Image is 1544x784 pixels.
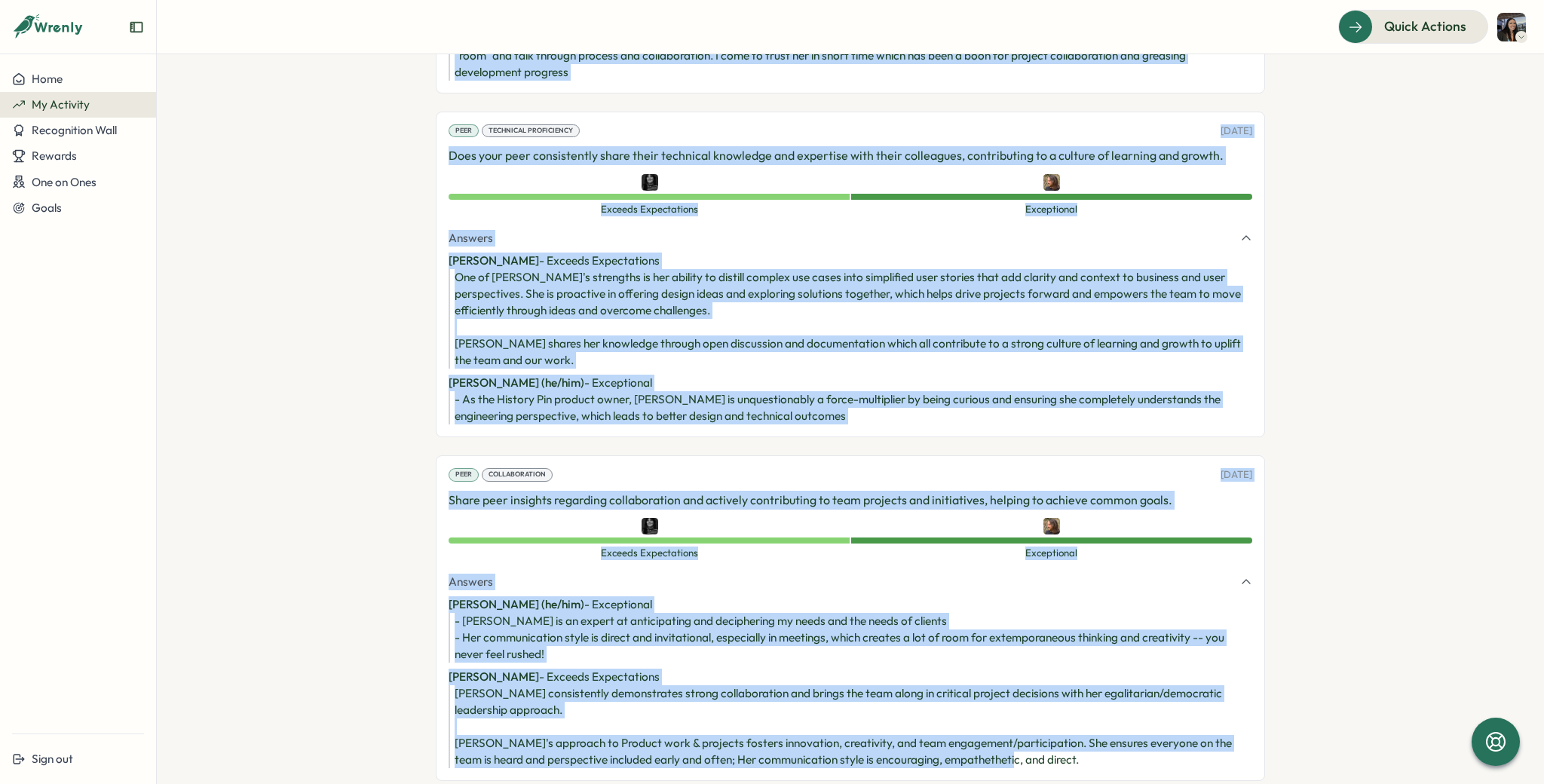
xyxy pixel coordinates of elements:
[455,269,1252,369] div: One of [PERSON_NAME]'s strengths is her ability to distill complex use cases into simplified user...
[1497,13,1526,41] img: Ashley Jessen
[482,124,580,138] div: Technical Proficiency
[642,518,658,534] img: Vic de Aranzeta
[1221,468,1252,482] p: [DATE]
[642,174,658,191] img: Vic de Aranzeta
[482,468,553,482] div: Collaboration
[449,596,1252,613] p: - Exceptional
[449,253,539,268] span: [PERSON_NAME]
[1043,174,1060,191] img: Ross Chapman (he/him)
[129,20,144,35] button: Expand sidebar
[449,253,1252,269] p: - Exceeds Expectations
[449,574,493,590] span: Answers
[449,597,584,611] span: [PERSON_NAME] (he/him)
[449,203,850,216] span: Exceeds Expectations
[850,547,1252,560] span: Exceptional
[449,230,1252,247] button: Answers
[449,468,479,482] div: Peer
[455,613,1252,663] div: - [PERSON_NAME] is an expert at anticipating and deciphering my needs and the needs of clients - ...
[449,669,1252,685] p: - Exceeds Expectations
[32,149,77,163] span: Rewards
[455,31,1252,81] div: - [PERSON_NAME] and I established early on that we are committed to our long-term success as a te...
[455,391,1252,424] div: - As the History Pin product owner, [PERSON_NAME] is unquestionably a force-multiplier by being c...
[1043,518,1060,534] img: Ross Chapman (he/him)
[449,574,1252,590] button: Answers
[449,547,850,560] span: Exceeds Expectations
[449,124,479,138] div: Peer
[32,175,96,189] span: One on Ones
[1338,10,1488,43] button: Quick Actions
[32,123,117,137] span: Recognition Wall
[449,669,539,684] span: [PERSON_NAME]
[1384,17,1466,36] span: Quick Actions
[32,752,73,766] span: Sign out
[449,230,493,247] span: Answers
[449,491,1252,510] p: Share peer insights regarding collaboration and actively contributing to team projects and initia...
[449,375,584,390] span: [PERSON_NAME] (he/him)
[32,201,62,215] span: Goals
[449,146,1252,165] p: Does your peer consistently share their technical knowledge and expertise with their colleagues, ...
[850,203,1252,216] span: Exceptional
[32,72,63,86] span: Home
[32,97,90,112] span: My Activity
[455,685,1252,768] div: [PERSON_NAME] consistently demonstrates strong collaboration and brings the team along in critica...
[449,375,1252,391] p: - Exceptional
[1221,124,1252,138] p: [DATE]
